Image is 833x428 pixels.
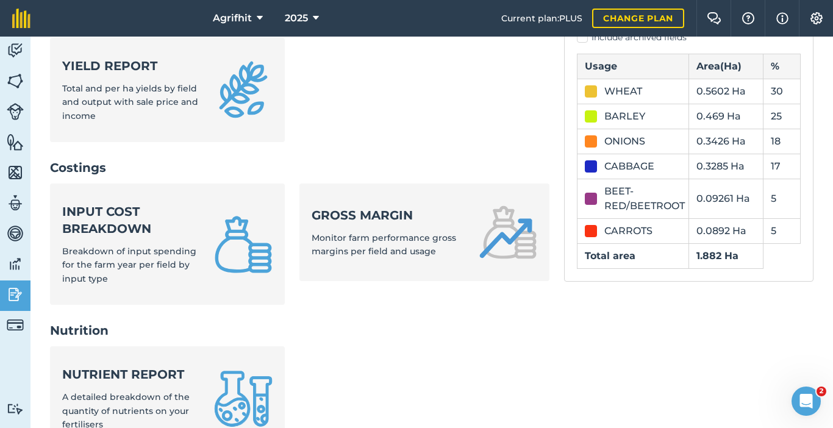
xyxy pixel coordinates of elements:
[312,207,463,224] strong: Gross margin
[604,109,645,124] div: BARLEY
[299,184,549,281] a: Gross marginMonitor farm performance gross margins per field and usage
[7,316,24,333] img: svg+xml;base64,PD94bWwgdmVyc2lvbj0iMS4wIiBlbmNvZGluZz0idXRmLTgiPz4KPCEtLSBHZW5lcmF0b3I6IEFkb2JlIE...
[688,154,763,179] td: 0.3285 Ha
[688,54,763,79] th: Area ( Ha )
[696,250,738,262] strong: 1.882 Ha
[741,12,756,24] img: A question mark icon
[285,11,308,26] span: 2025
[817,387,826,396] span: 2
[604,159,654,174] div: CABBAGE
[763,79,800,104] td: 30
[763,179,800,218] td: 5
[62,203,199,237] strong: Input cost breakdown
[62,83,198,121] span: Total and per ha yields by field and output with sale price and income
[312,232,456,257] span: Monitor farm performance gross margins per field and usage
[7,194,24,212] img: svg+xml;base64,PD94bWwgdmVyc2lvbj0iMS4wIiBlbmNvZGluZz0idXRmLTgiPz4KPCEtLSBHZW5lcmF0b3I6IEFkb2JlIE...
[688,79,763,104] td: 0.5602 Ha
[62,57,199,74] strong: Yield report
[604,134,645,149] div: ONIONS
[577,31,801,44] label: Include archived fields
[688,104,763,129] td: 0.469 Ha
[214,60,273,119] img: Yield report
[12,9,30,28] img: fieldmargin Logo
[577,54,688,79] th: Usage
[688,179,763,218] td: 0.09261 Ha
[688,129,763,154] td: 0.3426 Ha
[501,12,582,25] span: Current plan : PLUS
[809,12,824,24] img: A cog icon
[214,369,273,428] img: Nutrient report
[776,11,788,26] img: svg+xml;base64,PHN2ZyB4bWxucz0iaHR0cDovL3d3dy53My5vcmcvMjAwMC9zdmciIHdpZHRoPSIxNyIgaGVpZ2h0PSIxNy...
[62,366,199,383] strong: Nutrient report
[7,72,24,90] img: svg+xml;base64,PHN2ZyB4bWxucz0iaHR0cDovL3d3dy53My5vcmcvMjAwMC9zdmciIHdpZHRoPSI1NiIgaGVpZ2h0PSI2MC...
[688,218,763,243] td: 0.0892 Ha
[50,184,285,305] a: Input cost breakdownBreakdown of input spending for the farm year per field by input type
[7,103,24,120] img: svg+xml;base64,PD94bWwgdmVyc2lvbj0iMS4wIiBlbmNvZGluZz0idXRmLTgiPz4KPCEtLSBHZW5lcmF0b3I6IEFkb2JlIE...
[62,246,196,284] span: Breakdown of input spending for the farm year per field by input type
[7,224,24,243] img: svg+xml;base64,PD94bWwgdmVyc2lvbj0iMS4wIiBlbmNvZGluZz0idXRmLTgiPz4KPCEtLSBHZW5lcmF0b3I6IEFkb2JlIE...
[479,203,537,262] img: Gross margin
[50,322,549,339] h2: Nutrition
[7,133,24,151] img: svg+xml;base64,PHN2ZyB4bWxucz0iaHR0cDovL3d3dy53My5vcmcvMjAwMC9zdmciIHdpZHRoPSI1NiIgaGVpZ2h0PSI2MC...
[604,84,642,99] div: WHEAT
[214,215,273,274] img: Input cost breakdown
[50,159,549,176] h2: Costings
[763,218,800,243] td: 5
[7,163,24,182] img: svg+xml;base64,PHN2ZyB4bWxucz0iaHR0cDovL3d3dy53My5vcmcvMjAwMC9zdmciIHdpZHRoPSI1NiIgaGVpZ2h0PSI2MC...
[763,54,800,79] th: %
[7,285,24,304] img: svg+xml;base64,PD94bWwgdmVyc2lvbj0iMS4wIiBlbmNvZGluZz0idXRmLTgiPz4KPCEtLSBHZW5lcmF0b3I6IEFkb2JlIE...
[50,38,285,142] a: Yield reportTotal and per ha yields by field and output with sale price and income
[763,129,800,154] td: 18
[7,403,24,415] img: svg+xml;base64,PD94bWwgdmVyc2lvbj0iMS4wIiBlbmNvZGluZz0idXRmLTgiPz4KPCEtLSBHZW5lcmF0b3I6IEFkb2JlIE...
[592,9,684,28] a: Change plan
[604,184,685,213] div: BEET-RED/BEETROOT
[792,387,821,416] iframe: Intercom live chat
[707,12,721,24] img: Two speech bubbles overlapping with the left bubble in the forefront
[763,154,800,179] td: 17
[604,224,652,238] div: CARROTS
[763,104,800,129] td: 25
[7,255,24,273] img: svg+xml;base64,PD94bWwgdmVyc2lvbj0iMS4wIiBlbmNvZGluZz0idXRmLTgiPz4KPCEtLSBHZW5lcmF0b3I6IEFkb2JlIE...
[213,11,252,26] span: Agrifhit
[585,250,635,262] strong: Total area
[7,41,24,60] img: svg+xml;base64,PD94bWwgdmVyc2lvbj0iMS4wIiBlbmNvZGluZz0idXRmLTgiPz4KPCEtLSBHZW5lcmF0b3I6IEFkb2JlIE...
